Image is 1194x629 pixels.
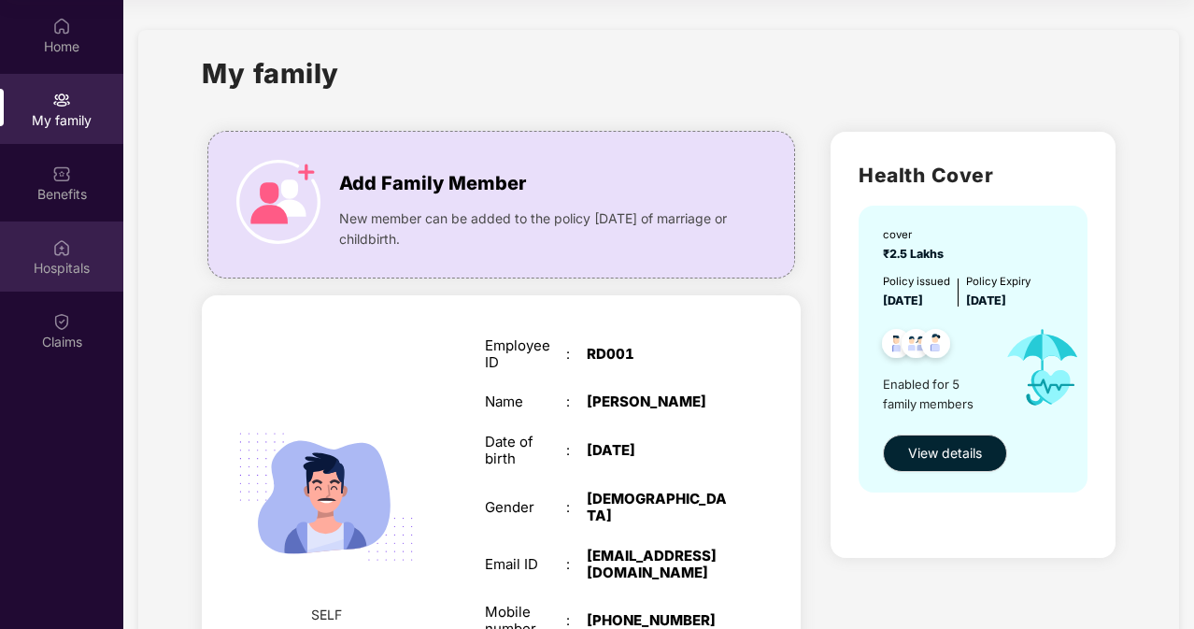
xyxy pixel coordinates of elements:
[52,17,71,36] img: svg+xml;base64,PHN2ZyBpZD0iSG9tZSIgeG1sbnM9Imh0dHA6Ly93d3cudzMub3JnLzIwMDAvc3ZnIiB3aWR0aD0iMjAiIG...
[883,247,949,261] span: ₹2.5 Lakhs
[587,346,729,363] div: RD001
[587,548,729,581] div: [EMAIL_ADDRESS][DOMAIN_NAME]
[52,164,71,183] img: svg+xml;base64,PHN2ZyBpZD0iQmVuZWZpdHMiIHhtbG5zPSJodHRwOi8vd3d3LnczLm9yZy8yMDAwL3N2ZyIgd2lkdGg9Ij...
[587,491,729,524] div: [DEMOGRAPHIC_DATA]
[883,375,990,413] span: Enabled for 5 family members
[990,310,1096,425] img: icon
[966,273,1031,290] div: Policy Expiry
[883,293,923,307] span: [DATE]
[52,238,71,257] img: svg+xml;base64,PHN2ZyBpZD0iSG9zcGl0YWxzIiB4bWxucz0iaHR0cDovL3d3dy53My5vcmcvMjAwMC9zdmciIHdpZHRoPS...
[893,323,939,369] img: svg+xml;base64,PHN2ZyB4bWxucz0iaHR0cDovL3d3dy53My5vcmcvMjAwMC9zdmciIHdpZHRoPSI0OC45MTUiIGhlaWdodD...
[587,442,729,459] div: [DATE]
[566,499,587,516] div: :
[52,91,71,109] img: svg+xml;base64,PHN2ZyB3aWR0aD0iMjAiIGhlaWdodD0iMjAiIHZpZXdCb3g9IjAgMCAyMCAyMCIgZmlsbD0ibm9uZSIgeG...
[883,273,950,290] div: Policy issued
[485,499,566,516] div: Gender
[218,389,434,605] img: svg+xml;base64,PHN2ZyB4bWxucz0iaHR0cDovL3d3dy53My5vcmcvMjAwMC9zdmciIHdpZHRoPSIyMjQiIGhlaWdodD0iMT...
[52,312,71,331] img: svg+xml;base64,PHN2ZyBpZD0iQ2xhaW0iIHhtbG5zPSJodHRwOi8vd3d3LnczLm9yZy8yMDAwL3N2ZyIgd2lkdGg9IjIwIi...
[587,612,729,629] div: [PHONE_NUMBER]
[566,346,587,363] div: :
[883,435,1007,472] button: View details
[202,52,339,94] h1: My family
[883,226,949,243] div: cover
[908,443,982,464] span: View details
[966,293,1006,307] span: [DATE]
[485,556,566,573] div: Email ID
[311,605,342,625] span: SELF
[339,169,526,198] span: Add Family Member
[566,442,587,459] div: :
[485,393,566,410] div: Name
[859,160,1087,191] h2: Health Cover
[587,393,729,410] div: [PERSON_NAME]
[566,393,587,410] div: :
[874,323,919,369] img: svg+xml;base64,PHN2ZyB4bWxucz0iaHR0cDovL3d3dy53My5vcmcvMjAwMC9zdmciIHdpZHRoPSI0OC45NDMiIGhlaWdodD...
[485,337,566,371] div: Employee ID
[485,434,566,467] div: Date of birth
[339,208,736,250] span: New member can be added to the policy [DATE] of marriage or childbirth.
[566,612,587,629] div: :
[913,323,959,369] img: svg+xml;base64,PHN2ZyB4bWxucz0iaHR0cDovL3d3dy53My5vcmcvMjAwMC9zdmciIHdpZHRoPSI0OC45NDMiIGhlaWdodD...
[566,556,587,573] div: :
[236,160,320,244] img: icon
